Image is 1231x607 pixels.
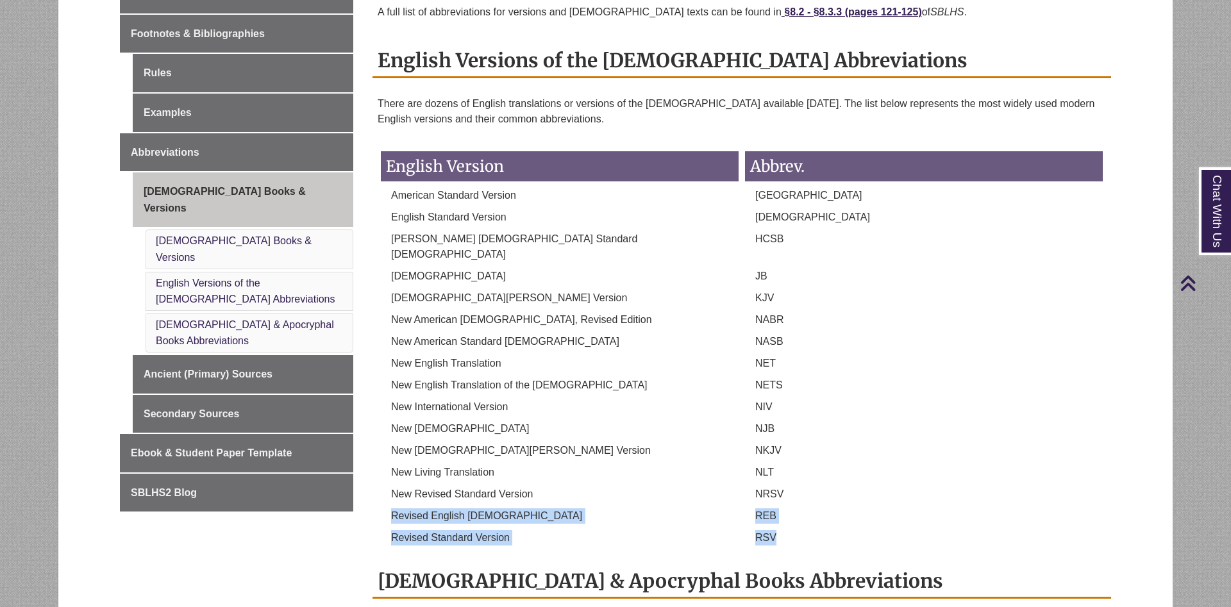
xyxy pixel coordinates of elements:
[133,172,353,227] a: [DEMOGRAPHIC_DATA] Books & Versions
[120,474,353,512] a: SBLHS2 Blog
[131,487,197,498] span: SBLHS2 Blog
[378,91,1106,132] p: There are dozens of English translations or versions of the [DEMOGRAPHIC_DATA] available [DATE]. ...
[381,443,739,458] p: New [DEMOGRAPHIC_DATA][PERSON_NAME] Version
[373,565,1111,599] h2: [DEMOGRAPHIC_DATA] & Apocryphal Books Abbreviations
[133,355,353,394] a: Ancient (Primary) Sources
[120,15,353,53] a: Footnotes & Bibliographies
[381,312,739,328] p: New American [DEMOGRAPHIC_DATA], Revised Edition
[745,188,1103,203] p: [GEOGRAPHIC_DATA]
[120,434,353,472] a: Ebook & Student Paper Template
[745,399,1103,415] p: NIV
[381,399,739,415] p: New International Version
[381,269,739,284] p: [DEMOGRAPHIC_DATA]
[156,235,312,263] a: [DEMOGRAPHIC_DATA] Books & Versions
[745,290,1103,306] p: KJV
[133,54,353,92] a: Rules
[120,133,353,172] a: Abbreviations
[745,231,1103,247] p: HCSB
[782,6,922,17] a: §8.2 - §8.3.3 (pages 121-125)
[156,319,334,347] a: [DEMOGRAPHIC_DATA] & Apocryphal Books Abbreviations
[745,312,1103,328] p: NABR
[745,151,1103,181] h3: Abbrev.
[131,147,199,158] span: Abbreviations
[381,231,739,262] p: [PERSON_NAME] [DEMOGRAPHIC_DATA] Standard [DEMOGRAPHIC_DATA]
[745,210,1103,225] p: [DEMOGRAPHIC_DATA]
[745,421,1103,437] p: NJB
[381,378,739,393] p: New English Translation of the [DEMOGRAPHIC_DATA]
[745,443,1103,458] p: NKJV
[381,486,739,502] p: New Revised Standard Version
[745,378,1103,393] p: NETS
[381,465,739,480] p: New Living Translation
[745,465,1103,480] p: NLT
[131,28,265,39] span: Footnotes & Bibliographies
[381,421,739,437] p: New [DEMOGRAPHIC_DATA]
[156,278,335,305] a: English Versions of the [DEMOGRAPHIC_DATA] Abbreviations
[381,188,739,203] p: American Standard Version
[131,447,292,458] span: Ebook & Student Paper Template
[381,508,739,524] p: Revised English [DEMOGRAPHIC_DATA]
[930,6,964,17] em: SBLHS
[381,151,739,181] h3: English Version
[745,334,1103,349] p: NASB
[381,290,739,306] p: [DEMOGRAPHIC_DATA][PERSON_NAME] Version
[133,395,353,433] a: Secondary Sources
[381,356,739,371] p: New English Translation
[745,269,1103,284] p: JB
[745,356,1103,371] p: NET
[133,94,353,132] a: Examples
[381,530,739,545] p: Revised Standard Version
[784,6,921,17] strong: §8.2 - §8.3.3 (pages 121-125)
[745,508,1103,524] p: REB
[745,486,1103,502] p: NRSV
[1180,274,1228,292] a: Back to Top
[745,530,1103,545] p: RSV
[381,210,739,225] p: English Standard Version
[381,334,739,349] p: New American Standard [DEMOGRAPHIC_DATA]
[373,44,1111,78] h2: English Versions of the [DEMOGRAPHIC_DATA] Abbreviations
